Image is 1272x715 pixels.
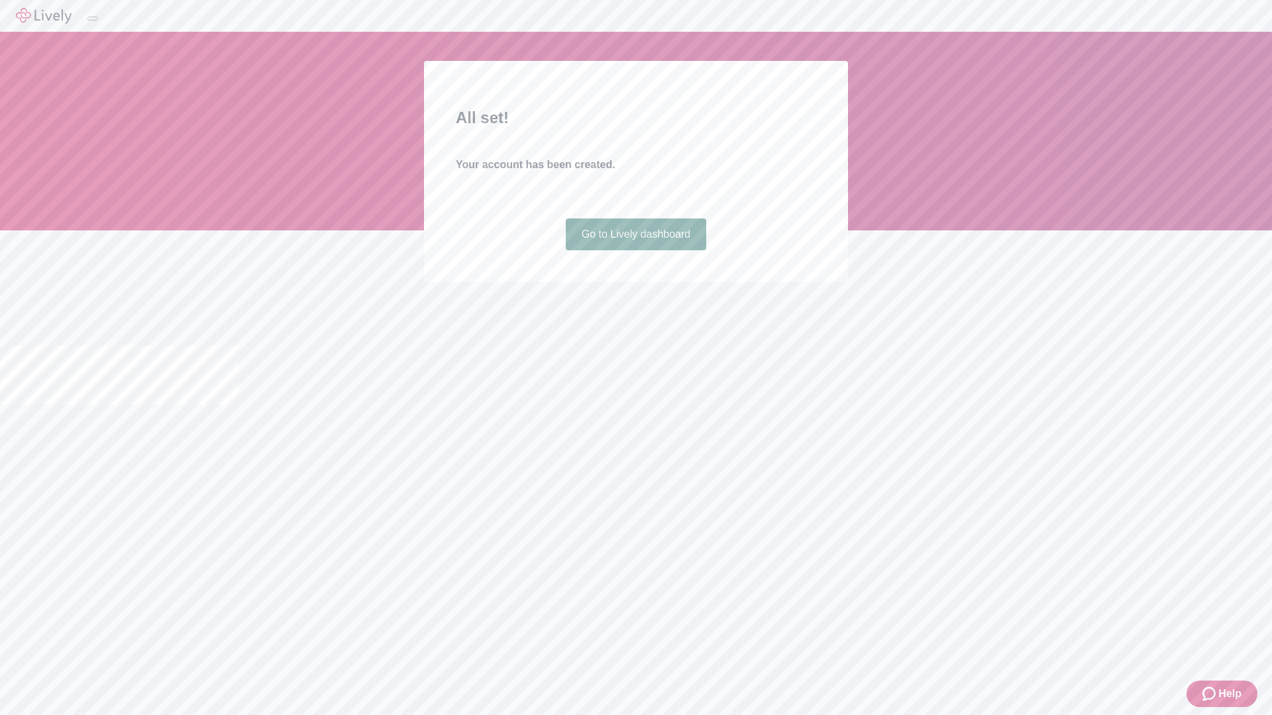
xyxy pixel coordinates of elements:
[1202,686,1218,702] svg: Zendesk support icon
[87,17,98,21] button: Log out
[566,218,707,250] a: Go to Lively dashboard
[456,157,816,173] h4: Your account has been created.
[1218,686,1242,702] span: Help
[1187,681,1257,707] button: Zendesk support iconHelp
[456,106,816,130] h2: All set!
[16,8,72,24] img: Lively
